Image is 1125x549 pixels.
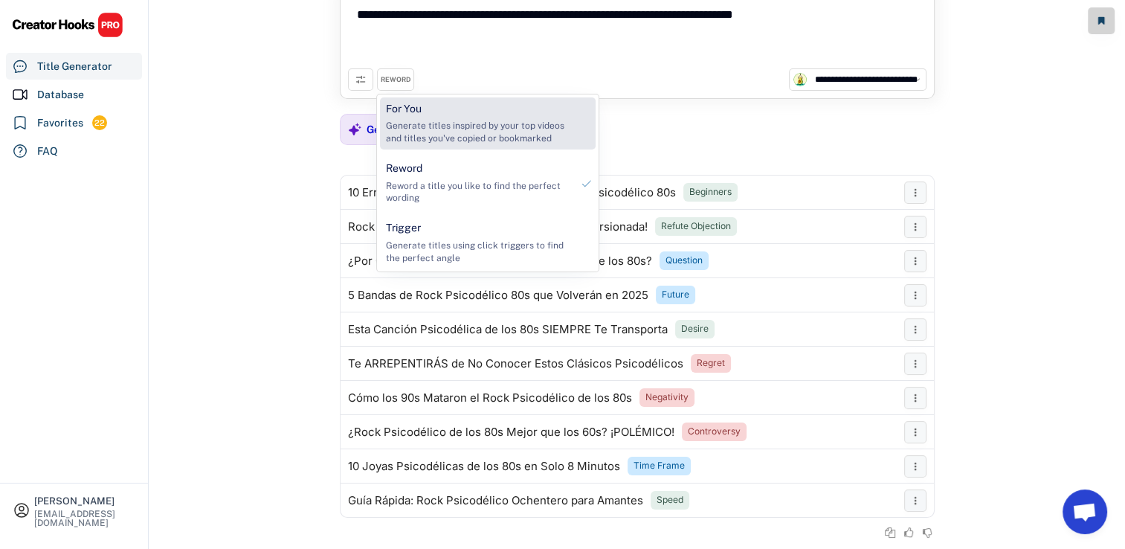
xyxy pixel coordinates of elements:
div: Question [665,254,703,267]
div: Database [37,87,84,103]
div: Regret [697,357,725,370]
a: Chat abierto [1063,489,1107,534]
div: ¿Por Qué el Rock Psicodélico Murió Después de los 80s? [348,255,652,267]
div: Refute Objection [661,220,731,233]
div: Esta Canción Psicodélica de los 80s SIEMPRE Te Transporta [348,324,668,335]
div: Generate titles using click triggers to find the perfect angle [386,240,571,265]
div: 10 Errores de Principiantes al Descubrir Rock Psicodélico 80s [348,187,676,199]
div: Title Generator [37,59,112,74]
div: Speed [657,494,683,507]
div: REWORD [381,75,410,85]
div: Desire [681,323,709,335]
div: Rock Psicodélico de los 80s: ¡Sin Guitarra Distorsionada! [348,221,648,233]
div: Negativity [645,391,689,404]
div: Favorites [37,115,83,131]
img: channels4_profile.jpg [793,73,807,86]
div: Reword a title you like to find the perfect wording [386,180,571,205]
div: Cómo los 90s Mataron el Rock Psicodélico de los 80s [348,392,632,404]
div: 10 Joyas Psicodélicas de los 80s en Solo 8 Minutos [348,460,620,472]
div: 5 Bandas de Rock Psicodélico 80s que Volverán en 2025 [348,289,648,301]
div: Reword [386,161,422,176]
div: Controversy [688,426,741,438]
div: [PERSON_NAME] [34,496,135,506]
img: CHPRO%20Logo.svg [12,12,123,38]
div: FAQ [37,144,58,159]
div: Generate titles inspired by your top videos and titles you've copied or bookmarked [386,120,571,145]
div: Generate new variations [367,123,491,136]
div: Guía Rápida: Rock Psicodélico Ochentero para Amantes [348,495,643,507]
div: For You [386,102,422,117]
div: Time Frame [634,460,685,472]
div: ¿Rock Psicodélico de los 80s Mejor que los 60s? ¡POLÉMICO! [348,426,674,438]
div: 22 [92,117,107,129]
div: Beginners [689,186,732,199]
div: [EMAIL_ADDRESS][DOMAIN_NAME] [34,510,135,527]
div: Trigger [386,221,421,236]
div: Future [662,289,689,301]
div: Te ARREPENTIRÁS de No Conocer Estos Clásicos Psicodélicos [348,358,683,370]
